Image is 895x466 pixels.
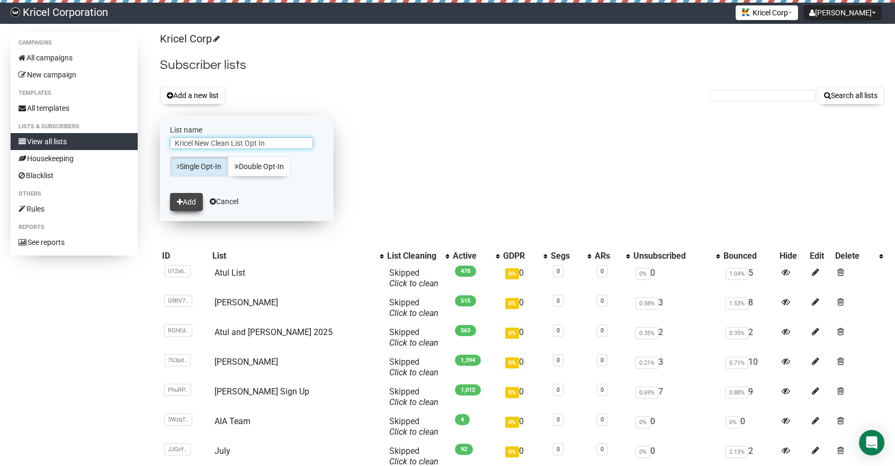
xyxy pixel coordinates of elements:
li: Lists & subscribers [11,120,138,133]
a: 0 [601,357,604,364]
button: Add [170,193,203,211]
td: 0 [631,263,721,293]
span: 0% [505,298,519,309]
a: 0 [601,386,604,393]
a: Housekeeping [11,150,138,167]
a: Rules [11,200,138,217]
td: 7 [631,382,721,412]
span: G9BV7.. [164,295,192,307]
a: 0 [557,327,560,334]
th: ARs: No sort applied, activate to apply an ascending sort [593,249,631,263]
th: Unsubscribed: No sort applied, activate to apply an ascending sort [631,249,721,263]
div: ID [162,251,208,261]
td: 8 [721,293,777,323]
a: All campaigns [11,49,138,66]
span: Skipped [389,297,438,318]
div: GDPR [503,251,538,261]
td: 0 [501,263,549,293]
td: 0 [721,412,777,442]
div: Active [453,251,490,261]
span: Skipped [389,327,438,348]
a: See reports [11,234,138,251]
img: 79b6858f2fdb6f0bdcc40461c13748f9 [11,7,20,17]
span: 0% [505,268,519,279]
a: 0 [601,416,604,423]
span: 3WzqT.. [164,414,192,426]
td: 5 [721,263,777,293]
span: Skipped [389,416,438,437]
span: 1,394 [455,355,481,366]
td: 0 [501,382,549,412]
div: List [212,251,374,261]
td: 0 [501,353,549,382]
span: 1.04% [726,268,748,280]
th: List Cleaning: No sort applied, activate to apply an ascending sort [385,249,451,263]
td: 3 [631,293,721,323]
button: [PERSON_NAME] [803,5,882,20]
div: Hide [780,251,806,261]
td: 2 [631,323,721,353]
a: Double Opt-In [228,156,291,177]
div: Unsubscribed [633,251,711,261]
li: Reports [11,221,138,234]
li: Campaigns [11,37,138,49]
label: List name [170,125,324,135]
h2: Subscriber lists [160,56,884,75]
span: 478 [455,266,476,277]
a: Kricel Corp [160,32,218,45]
a: 0 [601,327,604,334]
td: 0 [501,323,549,353]
th: Active: No sort applied, activate to apply an ascending sort [451,249,501,263]
img: favicons [741,8,750,16]
span: 515 [455,295,476,306]
span: Skipped [389,357,438,377]
span: 0.58% [636,297,658,310]
div: Bounced [723,251,775,261]
a: Click to clean [389,338,438,348]
span: 0.69% [636,386,658,399]
span: 0% [505,328,519,339]
a: Click to clean [389,427,438,437]
span: 0% [636,446,650,458]
span: 2.13% [726,446,748,458]
button: Search all lists [817,86,884,104]
th: GDPR: No sort applied, activate to apply an ascending sort [501,249,549,263]
input: The name of your new list [170,137,313,149]
a: 0 [557,446,560,453]
a: 0 [557,386,560,393]
th: Bounced: No sort applied, sorting is disabled [721,249,777,263]
th: List: No sort applied, activate to apply an ascending sort [210,249,385,263]
span: 4 [455,414,470,425]
span: 0.21% [636,357,658,369]
td: 0 [501,412,549,442]
th: Hide: No sort applied, sorting is disabled [777,249,808,263]
span: 0% [636,268,650,280]
a: Atul List [214,268,245,278]
span: 0.88% [726,386,748,399]
td: 2 [721,323,777,353]
span: U12x6.. [164,265,191,277]
div: Edit [810,251,831,261]
a: Click to clean [389,308,438,318]
a: 0 [601,297,604,304]
span: 0.71% [726,357,748,369]
span: 1,012 [455,384,481,395]
span: 0.35% [726,327,748,339]
a: Click to clean [389,397,438,407]
span: 0% [726,416,740,428]
div: ARs [595,251,621,261]
span: 0% [505,387,519,398]
a: 0 [557,357,560,364]
td: 10 [721,353,777,382]
div: List Cleaning [387,251,440,261]
span: 1.53% [726,297,748,310]
a: 0 [557,297,560,304]
td: 3 [631,353,721,382]
a: New campaign [11,66,138,83]
button: Kricel Corp [736,5,798,20]
th: Delete: No sort applied, activate to apply an ascending sort [833,249,884,263]
a: [PERSON_NAME] [214,297,278,307]
a: [PERSON_NAME] Sign Up [214,386,309,397]
span: 0% [505,446,519,458]
span: Skipped [389,386,438,407]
